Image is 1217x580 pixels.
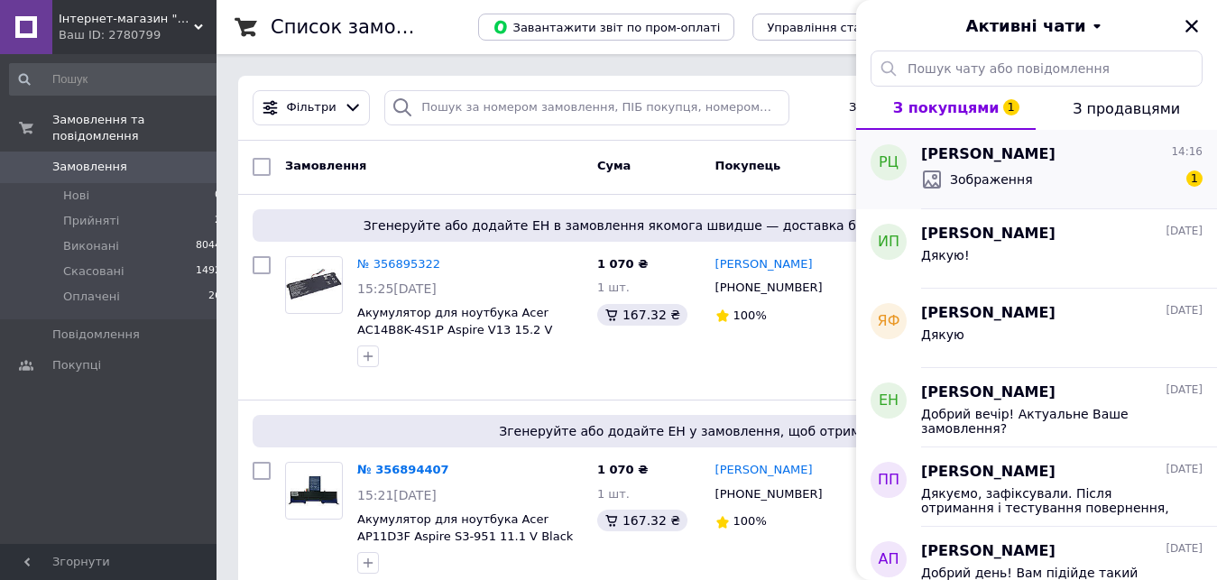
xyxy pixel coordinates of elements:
[357,257,440,271] a: № 356895322
[715,159,781,172] span: Покупець
[196,263,221,280] span: 1492
[478,14,734,41] button: Завантажити звіт по пром-оплаті
[921,486,1177,515] span: Дякуємо, зафіксували. Після отримання і тестування повернення, Вам повернуть кошти
[921,407,1177,436] span: Добрий вечір! Актуальне Ваше замовлення?
[921,144,1056,165] span: [PERSON_NAME]
[63,213,119,229] span: Прийняті
[752,14,919,41] button: Управління статусами
[59,11,194,27] span: Інтернет-магазин "SmartPart"
[878,232,899,253] span: ИП
[597,257,648,271] span: 1 070 ₴
[493,19,720,35] span: Завантажити звіт по пром-оплаті
[63,289,120,305] span: Оплачені
[856,447,1217,527] button: ПП[PERSON_NAME][DATE]Дякуємо, зафіксували. Після отримання і тестування повернення, Вам повернуть...
[879,391,899,411] span: ЕН
[286,470,342,512] img: Фото товару
[965,14,1085,38] span: Активні чати
[907,14,1166,38] button: Активні чати
[1073,100,1180,117] span: З продавцями
[921,382,1056,403] span: [PERSON_NAME]
[1166,462,1203,477] span: [DATE]
[52,357,101,373] span: Покупці
[285,256,343,314] a: Фото товару
[733,308,767,322] span: 100%
[208,289,221,305] span: 26
[597,281,630,294] span: 1 шт.
[1166,382,1203,398] span: [DATE]
[856,368,1217,447] button: ЕН[PERSON_NAME][DATE]Добрий вечір! Актуальне Ваше замовлення?
[597,159,631,172] span: Cума
[215,213,221,229] span: 2
[712,483,826,506] div: [PHONE_NUMBER]
[52,159,127,175] span: Замовлення
[597,510,687,531] div: 167.32 ₴
[52,112,217,144] span: Замовлення та повідомлення
[357,281,437,296] span: 15:25[DATE]
[52,327,140,343] span: Повідомлення
[715,256,813,273] a: [PERSON_NAME]
[715,462,813,479] a: [PERSON_NAME]
[879,549,899,570] span: АП
[59,27,217,43] div: Ваш ID: 2780799
[921,248,970,262] span: Дякую!
[856,289,1217,368] button: ЯФ[PERSON_NAME][DATE]Дякую
[712,276,826,299] div: [PHONE_NUMBER]
[260,216,1174,235] span: Згенеруйте або додайте ЕН в замовлення якомога швидше — доставка буде безкоштовною для покупця
[357,512,573,559] a: Акумулятор для ноутбука Acer AP11D3F Aspire S3-951 11.1 V Black 3280mAh OEM
[871,51,1203,87] input: Пошук чату або повідомлення
[733,514,767,528] span: 100%
[878,311,900,332] span: ЯФ
[63,263,124,280] span: Скасовані
[287,99,337,116] span: Фільтри
[1003,99,1019,115] span: 1
[1171,144,1203,160] span: 14:16
[1036,87,1217,130] button: З продавцями
[384,90,788,125] input: Пошук за номером замовлення, ПІБ покупця, номером телефону, Email, номером накладної
[357,306,552,353] a: Акумулятор для ноутбука Acer AC14B8K-4S1P Aspire V13 15.2 V Black 2600mAh Orig
[196,238,221,254] span: 8044
[921,224,1056,244] span: [PERSON_NAME]
[921,327,964,342] span: Дякую
[597,487,630,501] span: 1 шт.
[856,130,1217,209] button: РЦ[PERSON_NAME]14:16Зображення1
[1166,303,1203,318] span: [DATE]
[767,21,905,34] span: Управління статусами
[597,463,648,476] span: 1 070 ₴
[215,188,221,204] span: 0
[879,152,899,173] span: РЦ
[856,87,1036,130] button: З покупцями1
[1186,170,1203,187] span: 1
[63,188,89,204] span: Нові
[9,63,223,96] input: Пошук
[271,16,454,38] h1: Список замовлень
[357,463,449,476] a: № 356894407
[921,541,1056,562] span: [PERSON_NAME]
[878,470,899,491] span: ПП
[921,462,1056,483] span: [PERSON_NAME]
[285,462,343,520] a: Фото товару
[63,238,119,254] span: Виконані
[357,488,437,502] span: 15:21[DATE]
[597,304,687,326] div: 167.32 ₴
[1181,15,1203,37] button: Закрити
[921,303,1056,324] span: [PERSON_NAME]
[893,99,1000,116] span: З покупцями
[856,209,1217,289] button: ИП[PERSON_NAME][DATE]Дякую!
[950,170,1033,189] span: Зображення
[1166,541,1203,557] span: [DATE]
[286,264,342,305] img: Фото товару
[1166,224,1203,239] span: [DATE]
[285,159,366,172] span: Замовлення
[849,99,972,116] span: Збережені фільтри:
[260,422,1174,440] span: Згенеруйте або додайте ЕН у замовлення, щоб отримати оплату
